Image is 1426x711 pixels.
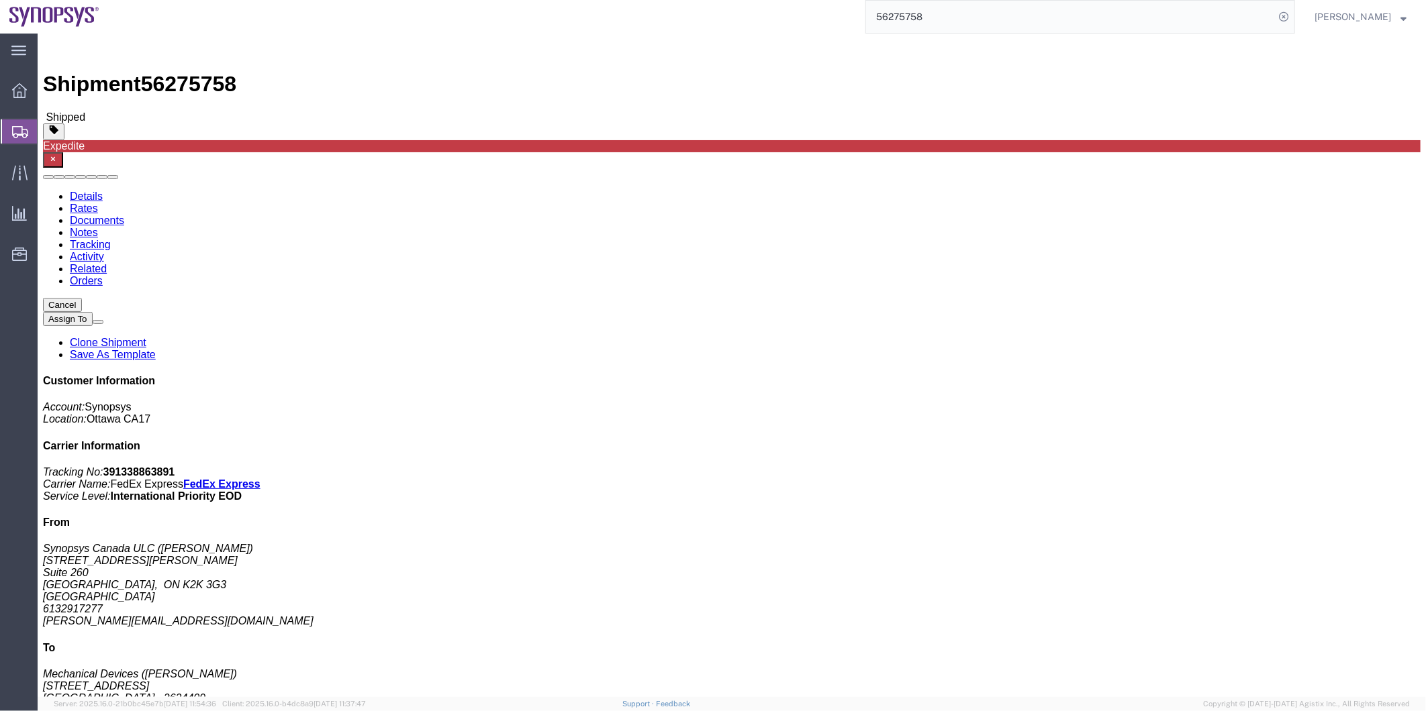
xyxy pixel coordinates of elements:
[622,700,656,708] a: Support
[222,700,366,708] span: Client: 2025.16.0-b4dc8a9
[866,1,1274,33] input: Search for shipment number, reference number
[656,700,690,708] a: Feedback
[9,7,99,27] img: logo
[1314,9,1407,25] button: [PERSON_NAME]
[164,700,216,708] span: [DATE] 11:54:36
[314,700,366,708] span: [DATE] 11:37:47
[1315,9,1391,24] span: Kaelen O'Connor
[54,700,216,708] span: Server: 2025.16.0-21b0bc45e7b
[1203,698,1410,710] span: Copyright © [DATE]-[DATE] Agistix Inc., All Rights Reserved
[38,34,1426,697] iframe: FS Legacy Container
